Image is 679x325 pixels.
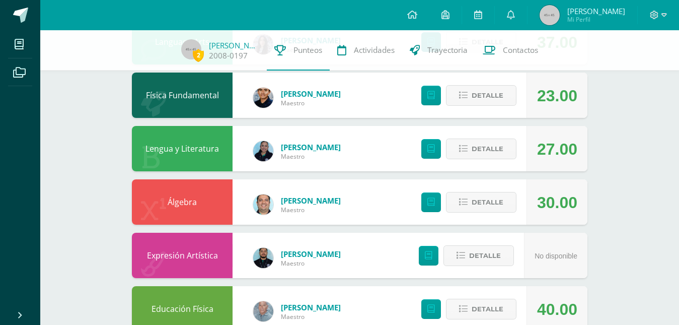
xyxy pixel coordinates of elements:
button: Detalle [446,299,516,319]
span: Punteos [293,45,322,55]
span: Detalle [472,193,503,212]
span: Maestro [281,206,341,214]
span: No disponible [535,252,577,260]
a: [PERSON_NAME] [281,302,341,312]
div: 27.00 [537,126,577,172]
span: [PERSON_NAME] [567,6,625,16]
span: Detalle [472,300,503,318]
button: Detalle [443,245,514,266]
button: Detalle [446,85,516,106]
span: Maestro [281,152,341,161]
span: Maestro [281,312,341,321]
a: [PERSON_NAME] [281,142,341,152]
a: Actividades [330,30,402,71]
div: Álgebra [132,179,233,225]
a: Punteos [267,30,330,71]
img: 332fbdfa08b06637aa495b36705a9765.png [253,194,273,215]
a: [PERSON_NAME] [281,249,341,259]
img: 118ee4e8e89fd28cfd44e91cd8d7a532.png [253,88,273,108]
button: Detalle [446,192,516,213]
img: 45x45 [181,39,201,59]
a: [PERSON_NAME] [281,89,341,99]
img: 9587b11a6988a136ca9b298a8eab0d3f.png [253,141,273,161]
span: Trayectoria [427,45,468,55]
span: Mi Perfil [567,15,625,24]
div: Física Fundamental [132,73,233,118]
div: Expresión Artística [132,233,233,278]
span: Detalle [472,140,503,158]
span: Detalle [469,246,501,265]
span: Actividades [354,45,395,55]
span: Maestro [281,99,341,107]
button: Detalle [446,139,516,159]
img: 9f25a704c7e525b5c9fe1d8c113699e7.png [253,248,273,268]
span: Contactos [503,45,538,55]
a: Contactos [475,30,546,71]
span: 2 [193,49,204,61]
a: [PERSON_NAME] [209,40,259,50]
a: Trayectoria [402,30,475,71]
a: 2008-0197 [209,50,248,61]
div: 30.00 [537,180,577,225]
span: Maestro [281,259,341,268]
div: Lengua y Literatura [132,126,233,171]
a: [PERSON_NAME] [281,196,341,206]
img: 45x45 [540,5,560,25]
img: 4256d6e89954888fb00e40decb141709.png [253,301,273,321]
div: 23.00 [537,73,577,118]
span: Detalle [472,86,503,105]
